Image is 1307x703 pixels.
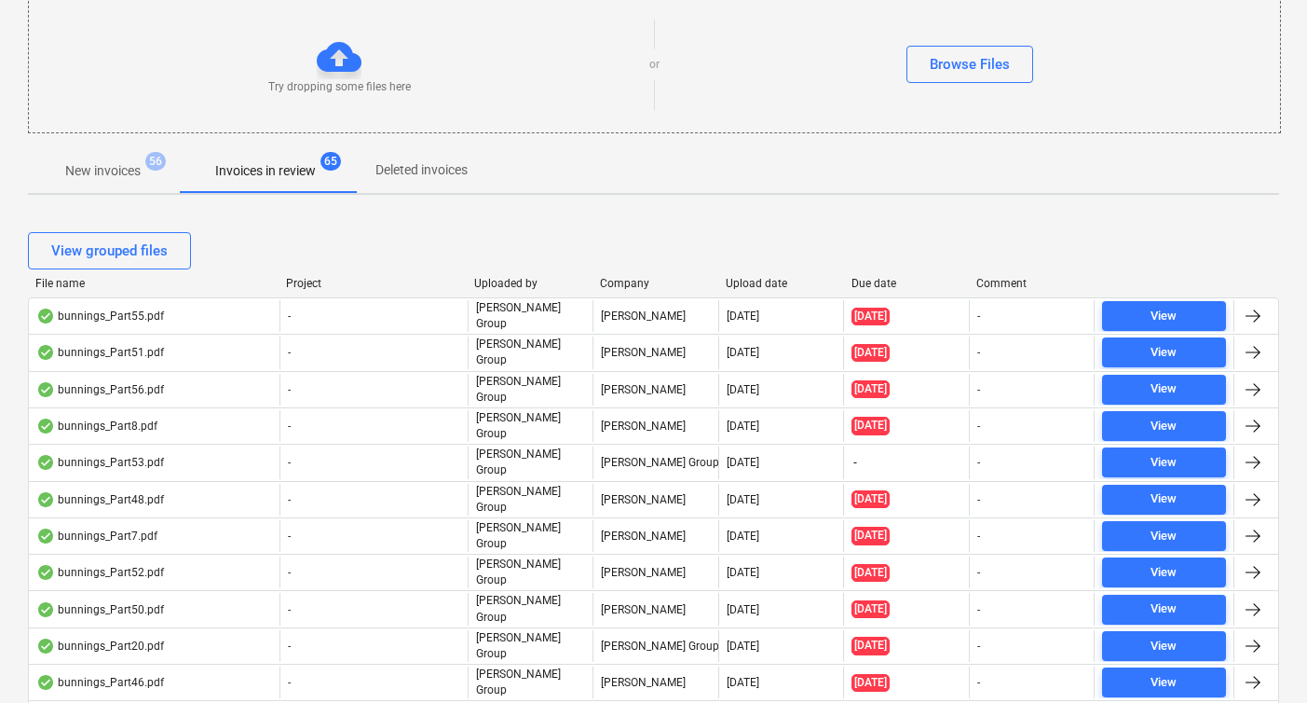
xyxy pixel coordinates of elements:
[1150,416,1177,437] div: View
[727,310,759,323] div: [DATE]
[727,420,759,433] div: [DATE]
[600,277,711,290] div: Company
[851,308,890,325] span: [DATE]
[976,277,1087,290] div: Comment
[1102,558,1226,587] button: View
[288,530,291,543] span: -
[1102,668,1226,697] button: View
[906,46,1033,83] button: Browse Files
[320,152,341,171] span: 65
[851,455,859,471] span: -
[36,675,164,690] div: bunnings_Part46.pdf
[977,493,980,506] div: -
[36,345,164,360] div: bunnings_Part51.pdf
[592,410,717,442] div: [PERSON_NAME]
[1102,301,1226,331] button: View
[476,630,585,662] p: [PERSON_NAME] Group
[851,600,890,618] span: [DATE]
[977,676,980,689] div: -
[268,79,411,95] p: Try dropping some files here
[36,382,55,397] div: OCR finished
[1150,636,1177,657] div: View
[727,456,759,469] div: [DATE]
[592,447,717,478] div: [PERSON_NAME] Group
[476,520,585,552] p: [PERSON_NAME] Group
[36,309,164,324] div: bunnings_Part55.pdf
[1150,599,1177,620] div: View
[35,277,271,290] div: File name
[286,277,459,290] div: Project
[851,564,890,582] span: [DATE]
[474,277,585,290] div: Uploaded by
[727,566,759,579] div: [DATE]
[727,530,759,543] div: [DATE]
[851,417,890,434] span: [DATE]
[1102,375,1226,405] button: View
[851,527,890,544] span: [DATE]
[1102,595,1226,625] button: View
[36,602,164,617] div: bunnings_Part50.pdf
[36,675,55,690] div: OCR finished
[977,456,980,469] div: -
[215,161,316,181] p: Invoices in review
[726,277,837,290] div: Upload date
[288,383,291,396] span: -
[727,346,759,359] div: [DATE]
[476,484,585,516] p: [PERSON_NAME] Group
[36,419,157,434] div: bunnings_Part8.pdf
[592,557,717,588] div: [PERSON_NAME]
[977,346,980,359] div: -
[476,593,585,625] p: [PERSON_NAME] Group
[592,630,717,662] div: [PERSON_NAME] Group
[288,456,291,469] span: -
[1102,631,1226,661] button: View
[36,602,55,617] div: OCR finished
[727,603,759,616] div: [DATE]
[476,667,585,698] p: [PERSON_NAME] Group
[145,152,166,171] span: 56
[1150,672,1177,694] div: View
[36,382,164,397] div: bunnings_Part56.pdf
[851,277,962,290] div: Due date
[51,239,168,263] div: View grouped files
[977,603,980,616] div: -
[288,493,291,506] span: -
[36,455,164,470] div: bunnings_Part53.pdf
[851,637,890,655] span: [DATE]
[1102,485,1226,515] button: View
[977,420,980,433] div: -
[851,674,890,692] span: [DATE]
[36,565,164,580] div: bunnings_Part52.pdf
[288,640,291,653] span: -
[288,676,291,689] span: -
[36,455,55,470] div: OCR finished
[930,52,1010,76] div: Browse Files
[977,566,980,579] div: -
[1214,613,1307,703] iframe: Chat Widget
[1102,338,1226,367] button: View
[1150,342,1177,364] div: View
[1150,489,1177,510] div: View
[592,520,717,552] div: [PERSON_NAME]
[36,419,55,434] div: OCR finished
[592,484,717,516] div: [PERSON_NAME]
[592,593,717,625] div: [PERSON_NAME]
[36,639,164,654] div: bunnings_Part20.pdf
[592,337,717,368] div: [PERSON_NAME]
[649,57,660,73] p: or
[1150,379,1177,400] div: View
[851,380,890,398] span: [DATE]
[1150,562,1177,584] div: View
[36,492,55,507] div: OCR finished
[977,530,980,543] div: -
[288,420,291,433] span: -
[288,603,291,616] span: -
[727,676,759,689] div: [DATE]
[727,383,759,396] div: [DATE]
[1102,448,1226,477] button: View
[851,490,890,508] span: [DATE]
[36,492,164,507] div: bunnings_Part48.pdf
[36,565,55,580] div: OCR finished
[476,557,585,588] p: [PERSON_NAME] Group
